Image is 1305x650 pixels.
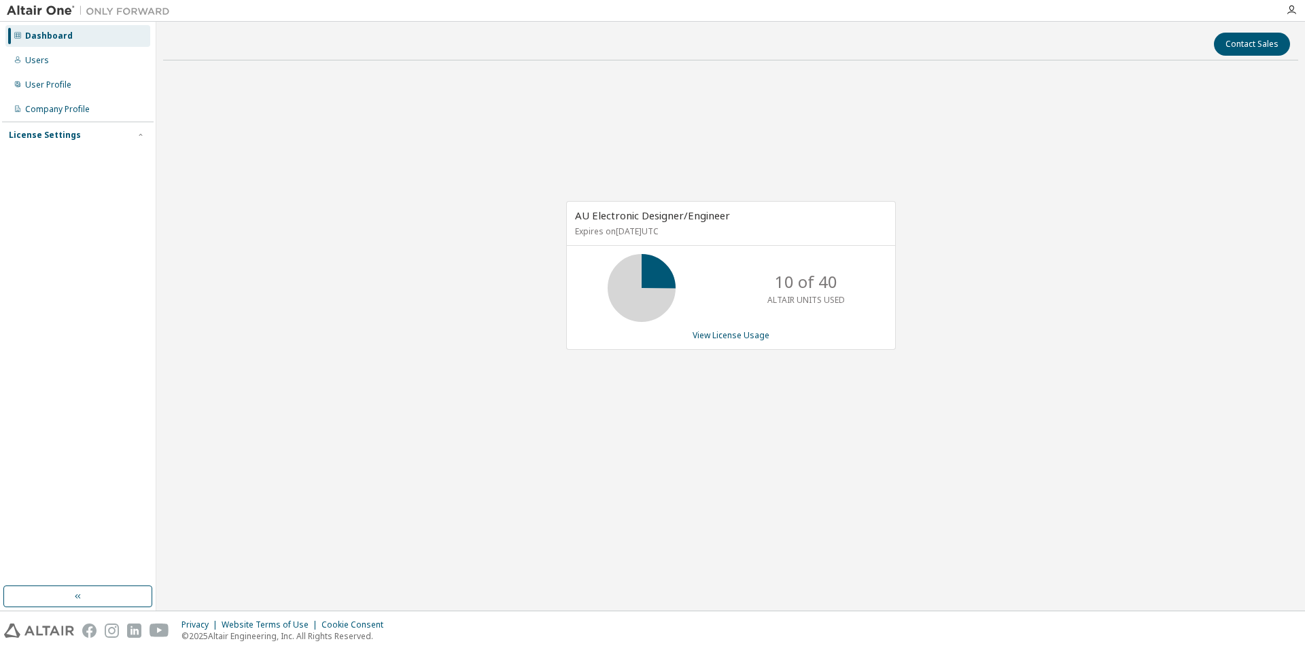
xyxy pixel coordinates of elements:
img: instagram.svg [105,624,119,638]
img: Altair One [7,4,177,18]
div: Website Terms of Use [222,619,321,630]
p: Expires on [DATE] UTC [575,225,884,237]
img: facebook.svg [82,624,97,638]
p: 10 of 40 [775,270,837,293]
div: Privacy [181,619,222,630]
p: ALTAIR UNITS USED [767,294,845,306]
button: Contact Sales [1214,33,1290,56]
div: Company Profile [25,104,90,115]
img: youtube.svg [150,624,169,638]
img: altair_logo.svg [4,624,74,638]
img: linkedin.svg [127,624,141,638]
div: Dashboard [25,31,73,41]
span: AU Electronic Designer/Engineer [575,209,730,222]
div: Users [25,55,49,66]
div: Cookie Consent [321,619,391,630]
div: License Settings [9,130,81,141]
a: View License Usage [693,329,769,341]
div: User Profile [25,79,71,90]
p: © 2025 Altair Engineering, Inc. All Rights Reserved. [181,630,391,642]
